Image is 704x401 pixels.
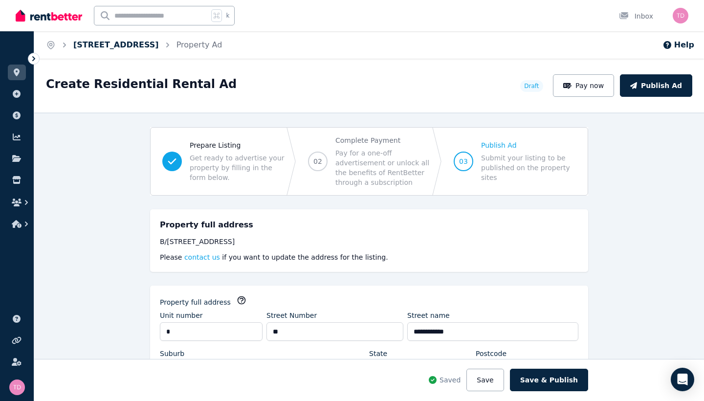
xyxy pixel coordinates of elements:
[266,311,317,320] label: Street Number
[190,153,285,182] span: Get ready to advertise your property by filling in the form below.
[9,379,25,395] img: Tia Damrow
[524,82,539,90] span: Draft
[553,74,615,97] button: Pay now
[481,153,576,182] span: Submit your listing to be published on the property sites
[620,74,692,97] button: Publish Ad
[160,311,203,320] label: Unit number
[16,8,82,23] img: RentBetter
[476,349,506,358] label: Postcode
[466,369,504,391] button: Save
[407,311,450,320] label: Street name
[226,12,229,20] span: k
[510,369,588,391] button: Save & Publish
[440,375,461,385] span: Saved
[160,349,184,358] label: Suburb
[150,127,588,196] nav: Progress
[335,148,430,187] span: Pay for a one-off advertisement or unlock all the benefits of RentBetter through a subscription
[459,156,468,166] span: 03
[662,39,694,51] button: Help
[619,11,653,21] div: Inbox
[190,140,285,150] span: Prepare Listing
[335,135,430,145] span: Complete Payment
[184,252,220,262] button: contact us
[160,237,578,246] div: B/[STREET_ADDRESS]
[160,252,578,262] p: Please if you want to update the address for the listing.
[73,40,159,49] a: [STREET_ADDRESS]
[176,40,222,49] a: Property Ad
[673,8,688,23] img: Tia Damrow
[313,156,322,166] span: 02
[46,76,237,92] h1: Create Residential Rental Ad
[481,140,576,150] span: Publish Ad
[160,219,253,231] h5: Property full address
[160,297,231,307] label: Property full address
[671,368,694,391] div: Open Intercom Messenger
[34,31,234,59] nav: Breadcrumb
[369,349,387,358] label: State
